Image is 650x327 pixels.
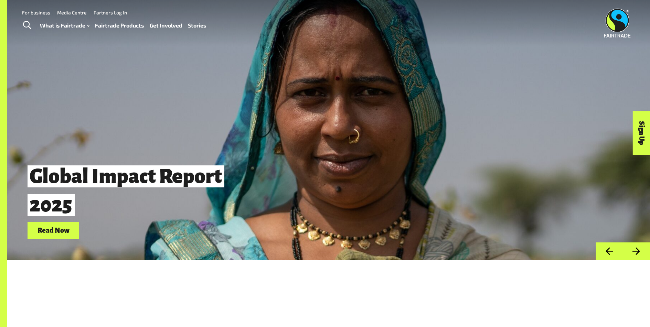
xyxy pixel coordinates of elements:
a: Read Now [28,222,79,239]
span: Global Impact Report 2025 [28,165,224,216]
a: Toggle Search [19,17,35,34]
a: Get Involved [150,21,182,31]
a: Partners Log In [94,10,127,15]
a: For business [22,10,50,15]
button: Next [623,242,650,260]
a: Stories [188,21,206,31]
a: Fairtrade Products [95,21,144,31]
button: Previous [596,242,623,260]
a: Media Centre [57,10,87,15]
img: Fairtrade Australia New Zealand logo [604,9,631,37]
a: What is Fairtrade [40,21,89,31]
